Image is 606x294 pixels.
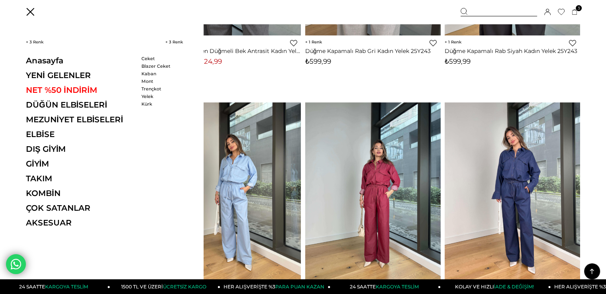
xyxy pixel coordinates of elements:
span: İADE & DEĞİŞİM! [494,284,533,290]
a: KOLAY VE HIZLIİADE & DEĞİŞİM! [441,279,551,294]
a: ÇOK SATANLAR [26,203,135,213]
img: Beli Lastikli Ve Bağcıklı Bol Paça Veder Bordo Kadın Pantolon 25Y073 [305,102,441,283]
a: Anasayfa [26,56,135,65]
a: 3 [572,9,578,15]
span: ₺324,99 [196,57,222,65]
a: DÜĞÜN ELBİSELERİ [26,100,135,110]
span: 1 [305,39,322,45]
span: KARGOYA TESLİM [375,284,418,290]
a: AKSESUAR [26,218,135,227]
span: 3 [576,5,582,11]
img: Beli Lastikli Ve Bağcıklı Bol Paça Veder Lacivert Kadın Pantolon 25Y073 [445,102,580,283]
a: Kaban [141,71,187,76]
a: 1500 TL VE ÜZERİÜCRETSİZ KARGO [110,279,221,294]
span: 1 [445,39,461,45]
a: Favorilere Ekle [290,39,297,47]
a: Favorilere Ekle [429,39,437,47]
a: Yelek [141,94,187,99]
a: Düğme Kapamalı Rab Gri Kadın Yelek 25Y243 [305,47,441,55]
a: TAKIM [26,174,135,183]
img: Beli Lastikli Ve Bağcıklı Bol Paça Veder Mavi Kadın Pantolon 25Y073 [165,102,301,283]
a: Favorilere Ekle [569,39,576,47]
a: Düğme Kapamalı Rab Siyah Kadın Yelek 25Y243 [445,47,580,55]
a: 24 SAATTEKARGOYA TESLİM [331,279,441,294]
a: KOMBİN [26,188,135,198]
span: KARGOYA TESLİM [45,284,88,290]
span: ₺599,99 [445,57,471,65]
a: YENİ GELENLER [26,71,135,80]
a: Blazer Ceket [141,63,187,69]
img: png;base64,iVBORw0KGgoAAAANSUhEUgAAAAEAAAABCAYAAAAfFcSJAAAAAXNSR0IArs4c6QAAAA1JREFUGFdjePfu3X8ACW... [305,69,306,70]
a: Mont [141,78,187,84]
a: HER ALIŞVERİŞTE %3PARA PUAN KAZAN [220,279,331,294]
a: NET %50 İNDİRİM [26,85,135,95]
a: ELBİSE [26,129,135,139]
span: PARA PUAN KAZAN [275,284,324,290]
a: Ceket [141,56,187,61]
a: Kruvaze Önden Düğmeli Bek Antrasit Kadın Yelek 25Y245 [165,47,301,55]
a: Trençkot [141,86,187,92]
span: ÜCRETSİZ KARGO [163,284,206,290]
span: 3 [165,39,183,45]
a: GİYİM [26,159,135,169]
a: MEZUNİYET ELBİSELERİ [26,115,135,124]
a: DIŞ GİYİM [26,144,135,154]
span: 3 [26,39,43,45]
span: ₺599,99 [305,57,331,65]
a: Kürk [141,101,187,107]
